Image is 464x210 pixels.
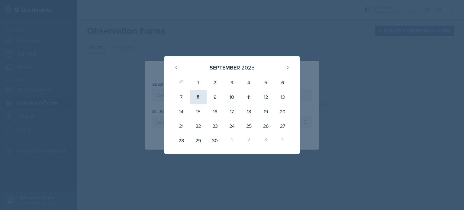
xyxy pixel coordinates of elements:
[257,133,274,148] div: 3
[190,133,207,148] div: 29
[224,133,240,148] div: 1
[190,119,207,133] div: 22
[173,119,190,133] div: 21
[257,104,274,119] div: 19
[190,104,207,119] div: 15
[207,133,224,148] div: 30
[190,90,207,104] div: 8
[274,119,291,133] div: 27
[173,104,190,119] div: 14
[274,104,291,119] div: 20
[173,133,190,148] div: 28
[224,75,240,90] div: 3
[190,75,207,90] div: 1
[210,63,240,72] div: September
[274,133,291,148] div: 4
[240,104,257,119] div: 18
[173,75,190,90] div: 31
[207,104,224,119] div: 16
[224,90,240,104] div: 10
[224,104,240,119] div: 17
[257,90,274,104] div: 12
[207,75,224,90] div: 2
[240,90,257,104] div: 11
[274,90,291,104] div: 13
[241,63,255,72] div: 2025
[224,119,240,133] div: 24
[257,119,274,133] div: 26
[173,90,190,104] div: 7
[257,75,274,90] div: 5
[240,133,257,148] div: 2
[207,119,224,133] div: 23
[274,75,291,90] div: 6
[240,119,257,133] div: 25
[240,75,257,90] div: 4
[207,90,224,104] div: 9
